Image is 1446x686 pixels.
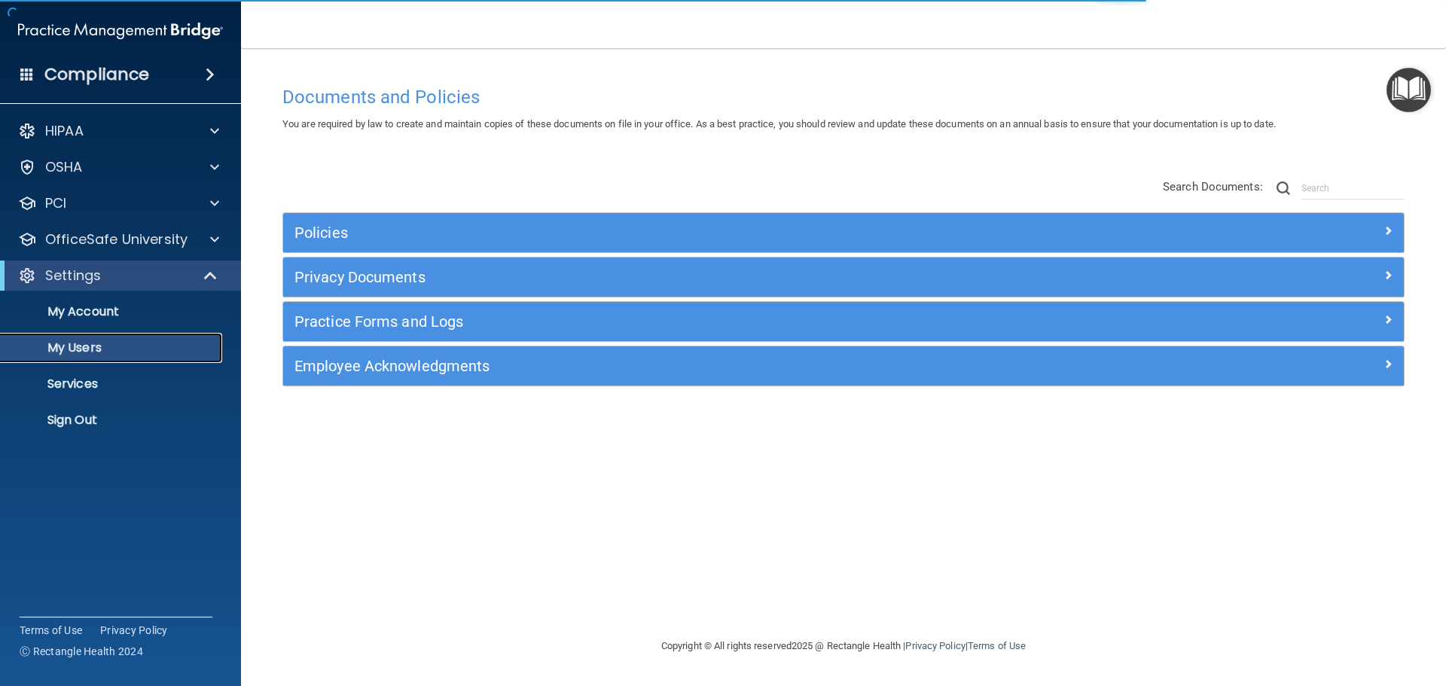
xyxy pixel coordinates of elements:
[294,221,1393,245] a: Policies
[20,623,82,638] a: Terms of Use
[45,122,84,140] p: HIPAA
[100,623,168,638] a: Privacy Policy
[10,413,215,428] p: Sign Out
[1163,180,1263,194] span: Search Documents:
[20,644,143,659] span: Ⓒ Rectangle Health 2024
[294,309,1393,334] a: Practice Forms and Logs
[282,118,1276,130] span: You are required by law to create and maintain copies of these documents on file in your office. ...
[968,640,1026,651] a: Terms of Use
[1387,68,1431,112] button: Open Resource Center
[10,340,215,355] p: My Users
[18,267,218,285] a: Settings
[45,158,83,176] p: OSHA
[18,122,219,140] a: HIPAA
[18,16,223,46] img: PMB logo
[45,230,188,248] p: OfficeSafe University
[294,224,1112,241] h5: Policies
[44,64,149,85] h4: Compliance
[294,354,1393,378] a: Employee Acknowledgments
[282,87,1405,107] h4: Documents and Policies
[569,622,1118,670] div: Copyright © All rights reserved 2025 @ Rectangle Health | |
[294,269,1112,285] h5: Privacy Documents
[45,267,101,285] p: Settings
[45,194,66,212] p: PCI
[294,358,1112,374] h5: Employee Acknowledgments
[10,377,215,392] p: Services
[18,158,219,176] a: OSHA
[294,265,1393,289] a: Privacy Documents
[10,304,215,319] p: My Account
[18,194,219,212] a: PCI
[18,230,219,248] a: OfficeSafe University
[294,313,1112,330] h5: Practice Forms and Logs
[905,640,965,651] a: Privacy Policy
[1301,177,1405,200] input: Search
[1277,181,1290,195] img: ic-search.3b580494.png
